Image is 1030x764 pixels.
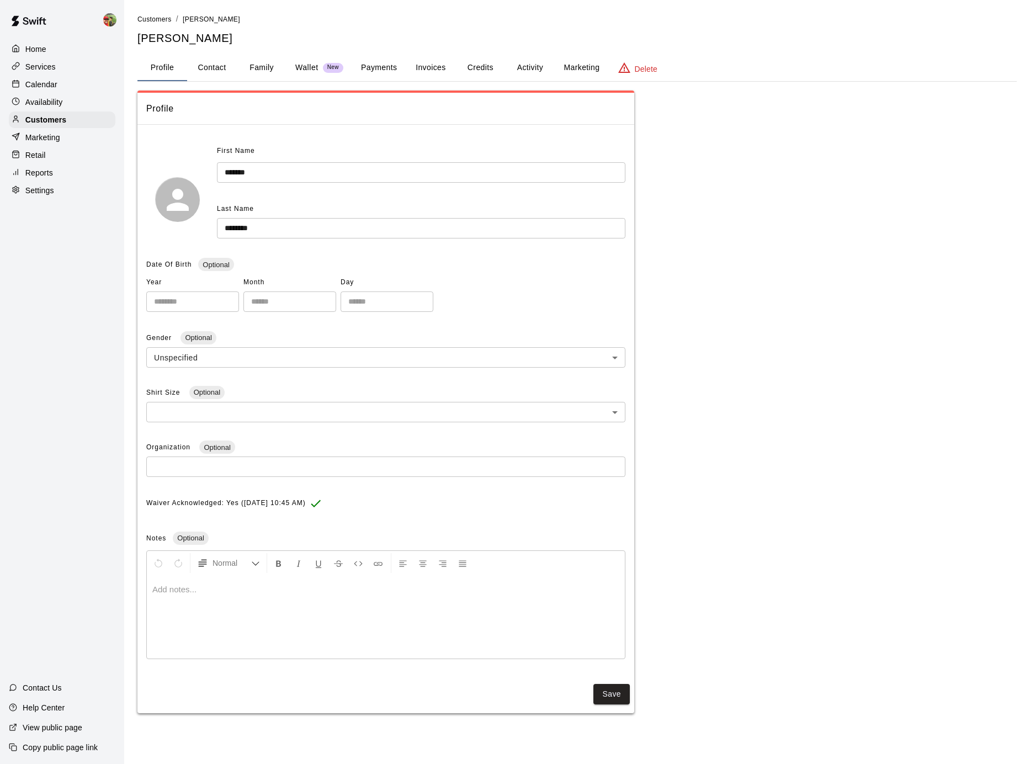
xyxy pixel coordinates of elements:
[25,114,66,125] p: Customers
[146,274,239,291] span: Year
[23,742,98,753] p: Copy public page link
[341,274,433,291] span: Day
[593,684,630,704] button: Save
[146,102,625,116] span: Profile
[137,31,1017,46] h5: [PERSON_NAME]
[173,534,208,542] span: Optional
[9,112,115,128] a: Customers
[137,55,187,81] button: Profile
[295,62,318,73] p: Wallet
[213,558,251,569] span: Normal
[369,553,387,573] button: Insert Link
[9,129,115,146] a: Marketing
[9,165,115,181] a: Reports
[146,534,166,542] span: Notes
[23,702,65,713] p: Help Center
[149,553,168,573] button: Undo
[199,443,235,452] span: Optional
[146,347,625,368] div: Unspecified
[23,722,82,733] p: View public page
[23,682,62,693] p: Contact Us
[103,13,116,26] img: Matthew Cotter
[137,13,1017,25] nav: breadcrumb
[9,94,115,110] a: Availability
[237,55,286,81] button: Family
[352,55,406,81] button: Payments
[329,553,348,573] button: Format Strikethrough
[269,553,288,573] button: Format Bold
[9,147,115,163] a: Retail
[193,553,264,573] button: Formatting Options
[198,261,233,269] span: Optional
[146,443,193,451] span: Organization
[9,76,115,93] a: Calendar
[9,59,115,75] a: Services
[25,61,56,72] p: Services
[146,261,192,268] span: Date Of Birth
[323,64,343,71] span: New
[25,97,63,108] p: Availability
[217,205,254,213] span: Last Name
[187,55,237,81] button: Contact
[25,79,57,90] p: Calendar
[9,182,115,199] a: Settings
[455,55,505,81] button: Credits
[433,553,452,573] button: Right Align
[453,553,472,573] button: Justify Align
[243,274,336,291] span: Month
[180,333,216,342] span: Optional
[349,553,368,573] button: Insert Code
[394,553,412,573] button: Left Align
[25,150,46,161] p: Retail
[505,55,555,81] button: Activity
[9,41,115,57] a: Home
[25,167,53,178] p: Reports
[309,553,328,573] button: Format Underline
[217,142,255,160] span: First Name
[289,553,308,573] button: Format Italics
[183,15,240,23] span: [PERSON_NAME]
[146,389,183,396] span: Shirt Size
[25,44,46,55] p: Home
[406,55,455,81] button: Invoices
[137,55,1017,81] div: basic tabs example
[189,388,225,396] span: Optional
[137,14,172,23] a: Customers
[176,13,178,25] li: /
[413,553,432,573] button: Center Align
[169,553,188,573] button: Redo
[146,495,306,512] span: Waiver Acknowledged: Yes ([DATE] 10:45 AM)
[25,132,60,143] p: Marketing
[101,9,124,31] div: Matthew Cotter
[25,185,54,196] p: Settings
[137,15,172,23] span: Customers
[146,334,174,342] span: Gender
[635,63,657,75] p: Delete
[555,55,608,81] button: Marketing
